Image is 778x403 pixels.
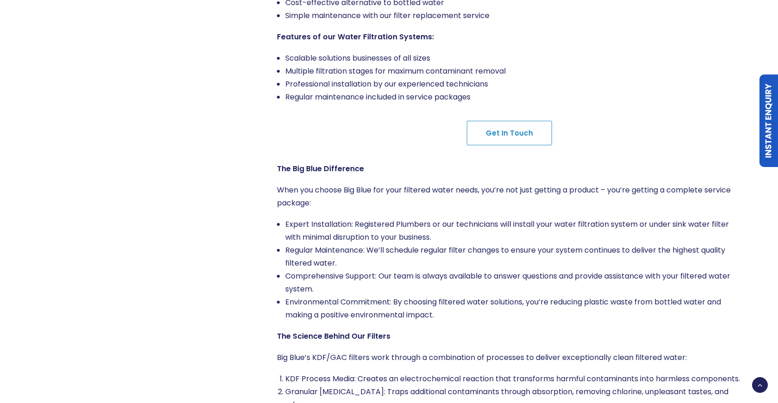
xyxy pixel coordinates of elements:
li: KDF Process Media: Creates an electrochemical reaction that transforms harmful contaminants into ... [285,372,742,385]
p: When you choose Big Blue for your filtered water needs, you’re not just getting a product – you’r... [277,184,742,210]
li: Regular maintenance included in service packages [285,91,742,104]
li: Scalable solutions businesses of all sizes [285,52,742,65]
li: Comprehensive Support: Our team is always available to answer questions and provide assistance wi... [285,270,742,296]
strong: The Big Blue Difference [277,163,364,174]
strong: Features of our Water Filtration Systems: [277,31,434,42]
li: Regular Maintenance: We’ll schedule regular filter changes to ensure your system continues to del... [285,244,742,270]
li: Simple maintenance with our filter replacement service [285,9,742,22]
li: Expert Installation: Registered Plumbers or our technicians will install your water filtration sy... [285,218,742,244]
li: Professional installation by our experienced technicians [285,78,742,91]
p: Big Blue’s KDF/GAC filters work through a combination of processes to deliver exceptionally clean... [277,351,742,364]
li: Multiple filtration stages for maximum contaminant removal [285,65,742,78]
a: Instant Enquiry [759,74,778,167]
iframe: Chatbot [717,342,765,390]
li: Environmental Commitment: By choosing filtered water solutions, you’re reducing plastic waste fro... [285,296,742,322]
strong: The Science Behind Our Filters [277,331,390,341]
a: Get in Touch [467,121,552,145]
